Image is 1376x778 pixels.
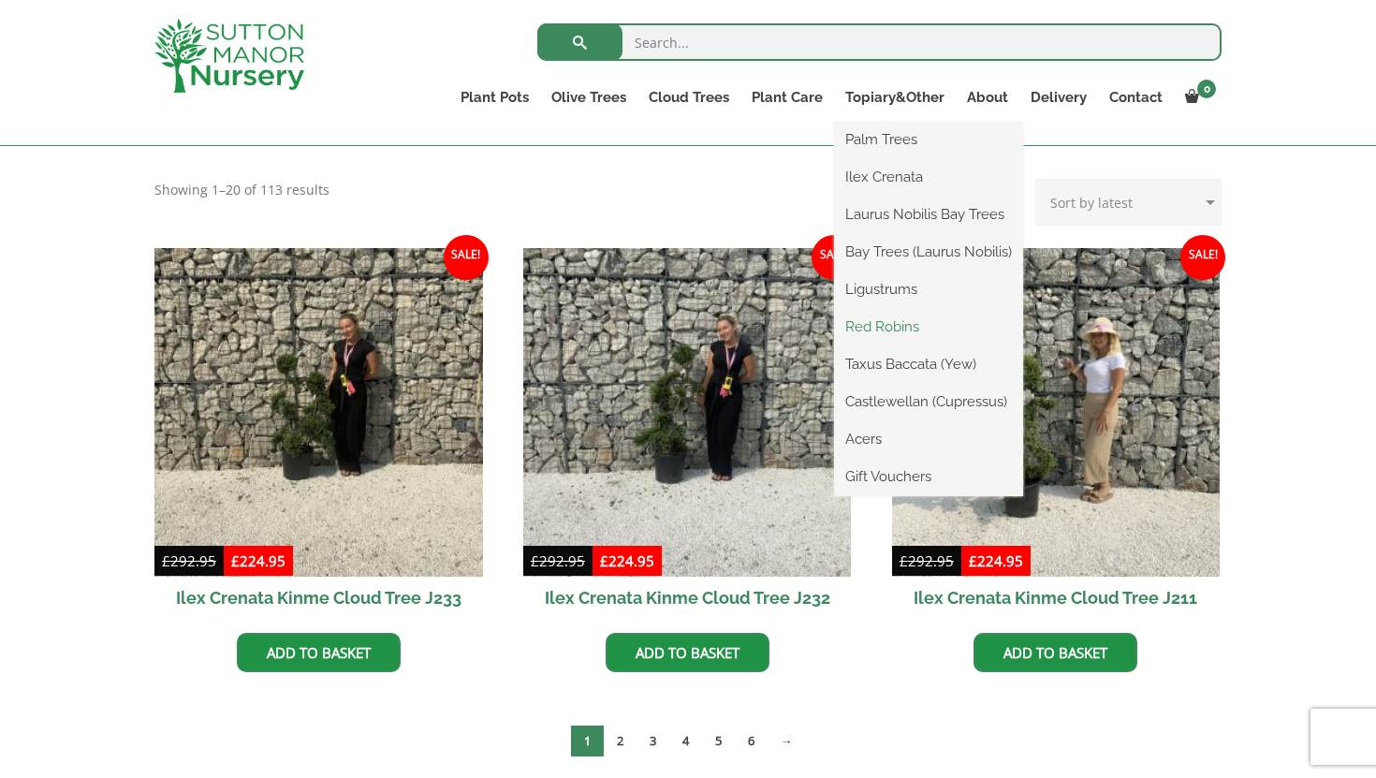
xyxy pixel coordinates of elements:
bdi: 292.95 [531,551,585,570]
img: logo [154,19,304,93]
span: Page 1 [571,726,604,756]
bdi: 224.95 [600,551,654,570]
span: Sale! [444,235,489,280]
img: Ilex Crenata Kinme Cloud Tree J211 [892,248,1221,577]
a: Sale! Ilex Crenata Kinme Cloud Tree J233 [154,248,483,619]
a: Page 6 [735,726,768,756]
span: £ [600,551,608,570]
a: Acers [834,425,1023,453]
nav: Product Pagination [154,725,1222,764]
a: Taxus Baccata (Yew) [834,350,1023,378]
bdi: 292.95 [162,551,216,570]
a: Ilex Crenata [834,163,1023,191]
h2: Ilex Crenata Kinme Cloud Tree J233 [154,577,483,619]
bdi: 224.95 [969,551,1023,570]
a: Olive Trees [540,84,637,110]
a: Delivery [1019,84,1098,110]
a: Castlewellan (Cupressus) [834,388,1023,416]
a: Page 3 [637,726,669,756]
span: Sale! [812,235,856,280]
a: → [768,726,806,756]
input: Search... [537,23,1222,61]
select: Shop order [1035,179,1222,226]
a: Add to basket: “Ilex Crenata Kinme Cloud Tree J233” [237,633,401,672]
span: £ [900,551,908,570]
a: Sale! Ilex Crenata Kinme Cloud Tree J211 [892,248,1221,619]
img: Ilex Crenata Kinme Cloud Tree J233 [154,248,483,577]
bdi: 292.95 [900,551,954,570]
h2: Ilex Crenata Kinme Cloud Tree J211 [892,577,1221,619]
a: Gift Vouchers [834,462,1023,491]
a: Contact [1098,84,1174,110]
a: Palm Trees [834,125,1023,154]
bdi: 224.95 [231,551,285,570]
span: £ [969,551,977,570]
a: 0 [1174,84,1222,110]
span: £ [162,551,170,570]
h2: Ilex Crenata Kinme Cloud Tree J232 [523,577,852,619]
span: Sale! [1180,235,1225,280]
p: Showing 1–20 of 113 results [154,179,329,201]
a: Ligustrums [834,275,1023,303]
a: Laurus Nobilis Bay Trees [834,200,1023,228]
a: Add to basket: “Ilex Crenata Kinme Cloud Tree J211” [973,633,1137,672]
a: Topiary&Other [834,84,956,110]
a: Plant Pots [449,84,540,110]
a: Page 5 [702,726,735,756]
img: Ilex Crenata Kinme Cloud Tree J232 [523,248,852,577]
span: £ [531,551,539,570]
span: £ [231,551,240,570]
a: Page 4 [669,726,702,756]
a: Red Robins [834,313,1023,341]
a: Bay Trees (Laurus Nobilis) [834,238,1023,266]
a: Plant Care [740,84,834,110]
a: Add to basket: “Ilex Crenata Kinme Cloud Tree J232” [606,633,769,672]
span: 0 [1197,80,1216,98]
a: Page 2 [604,726,637,756]
a: Cloud Trees [637,84,740,110]
a: Sale! Ilex Crenata Kinme Cloud Tree J232 [523,248,852,619]
a: About [956,84,1019,110]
